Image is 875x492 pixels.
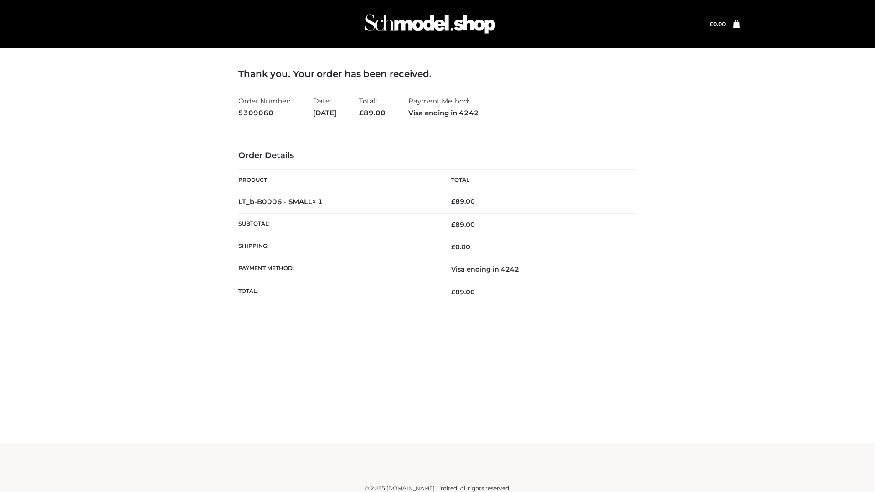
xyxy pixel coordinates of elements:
[238,68,637,79] h3: Thank you. Your order has been received.
[359,108,364,117] span: £
[451,220,455,229] span: £
[238,93,290,121] li: Order Number:
[313,107,336,119] strong: [DATE]
[710,20,726,27] a: £0.00
[451,220,475,229] span: 89.00
[451,197,455,205] span: £
[238,281,437,303] th: Total:
[710,20,713,27] span: £
[437,170,637,190] th: Total
[359,108,386,117] span: 89.00
[451,243,455,251] span: £
[451,243,470,251] bdi: 0.00
[238,197,323,206] strong: LT_b-B0006 - SMALL
[238,213,437,236] th: Subtotal:
[238,170,437,190] th: Product
[451,197,475,205] bdi: 89.00
[313,93,336,121] li: Date:
[359,93,386,121] li: Total:
[312,197,323,206] strong: × 1
[238,258,437,281] th: Payment method:
[408,93,479,121] li: Payment Method:
[710,20,726,27] bdi: 0.00
[362,6,499,42] img: Schmodel Admin 964
[451,288,455,296] span: £
[437,258,637,281] td: Visa ending in 4242
[238,107,290,119] strong: 5309060
[238,236,437,258] th: Shipping:
[451,288,475,296] span: 89.00
[238,151,637,161] h3: Order Details
[408,107,479,119] strong: Visa ending in 4242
